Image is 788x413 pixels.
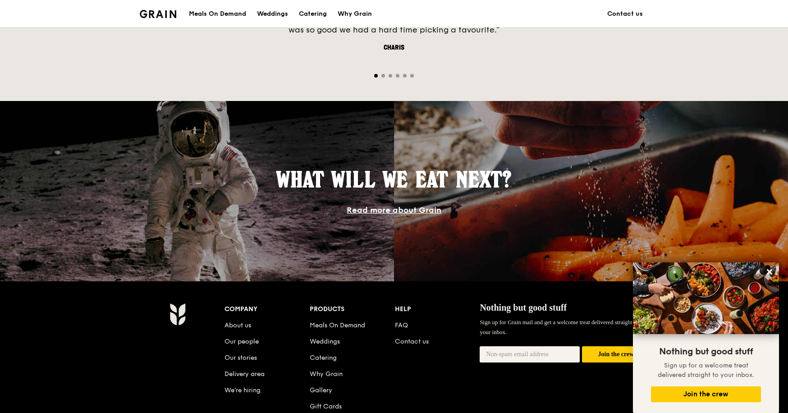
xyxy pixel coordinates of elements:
div: Catering [299,0,327,28]
span: Go to slide 5 [403,74,407,78]
div: Help [395,303,480,316]
img: DSC07876-Edit02-Large.jpeg [633,262,779,334]
span: Sign up for a welcome treat delivered straight to your inbox. [658,362,754,379]
span: Go to slide 2 [381,74,385,78]
div: Why Grain [338,0,372,28]
a: Why Grain [310,370,343,378]
a: Why Grain [332,0,377,28]
button: Join the crew [651,386,761,402]
a: Catering [310,354,337,362]
a: About us [224,321,251,329]
span: Go to slide 6 [410,74,414,78]
a: Gift Cards [310,403,342,410]
span: Nothing but good stuff [659,346,753,357]
a: We’re hiring [224,386,261,394]
div: Weddings [257,0,288,28]
a: Meals On Demand [310,321,365,329]
a: Contact us [602,0,648,28]
a: Our stories [224,354,257,362]
span: Sign up for Grain mail and get a welcome treat delivered straight to your inbox. [480,319,638,335]
div: Company [224,303,310,316]
a: Gallery [310,386,332,394]
a: Catering [293,0,332,28]
span: Go to slide 1 [374,74,378,78]
a: Weddings [310,338,340,345]
button: Join the crew [582,346,650,363]
a: Delivery area [224,370,265,378]
div: Products [310,303,395,316]
div: Meals On Demand [189,0,246,28]
img: Grain [170,303,185,326]
a: FAQ [395,321,408,329]
span: Go to slide 4 [396,74,399,78]
span: What will we eat next? [276,166,512,193]
a: Read more about Grain [347,205,441,215]
a: Our people [224,338,259,345]
span: Go to slide 3 [389,74,392,78]
a: Contact us [395,338,429,345]
img: Grain [140,10,176,18]
span: Nothing but good stuff [480,303,567,312]
input: Non-spam email address [480,346,580,363]
a: Weddings [252,0,293,28]
button: Close [762,265,777,279]
div: Charis [259,43,529,52]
